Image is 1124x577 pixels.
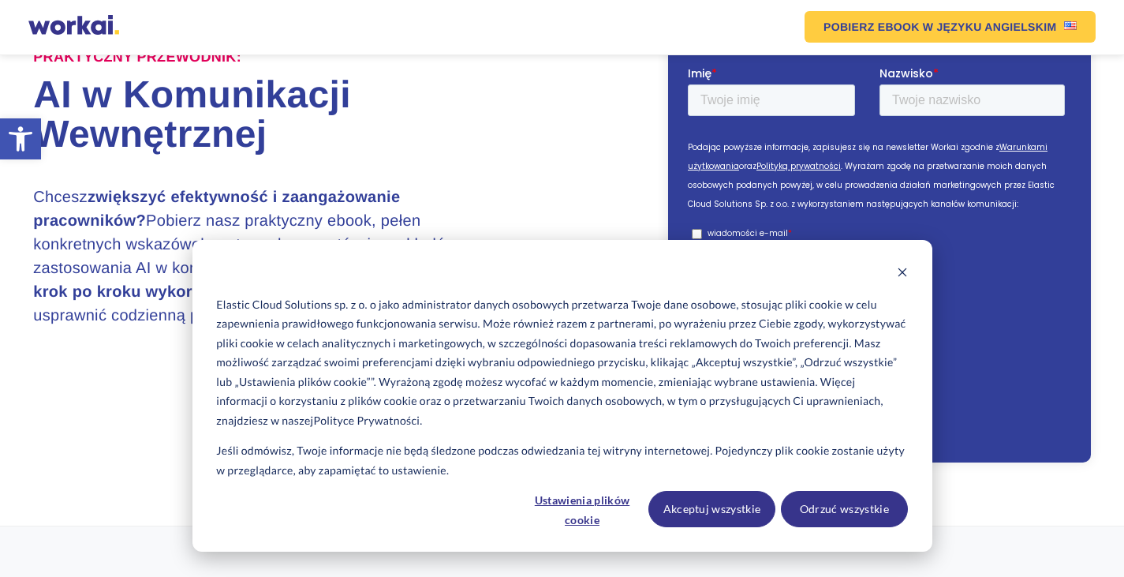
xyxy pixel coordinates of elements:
[823,21,920,32] em: POBIERZ EBOOK
[33,185,509,328] h3: Chcesz Pobierz nasz praktyczny ebook, pełen konkretnych wskazówek, gotowych promptów i przykładów...
[33,76,562,155] h1: AI w Komunikacji Wewnętrznej
[648,491,775,527] button: Akceptuj wszystkie
[33,260,476,301] strong: jak krok po kroku wykorzystać sztuczną inteligencję
[33,49,241,66] label: Praktyczny przewodnik:
[805,11,1096,43] a: POBIERZ EBOOKW JĘZYKU ANGIELSKIMUS flag
[33,189,400,230] strong: zwiększyć efektywność i zaangażowanie pracowników?
[314,411,423,431] a: Polityce Prywatności.
[521,491,643,527] button: Ustawienia plików cookie
[688,1,1071,434] iframe: Form 0
[216,295,907,431] p: Elastic Cloud Solutions sp. z o. o jako administrator danych osobowych przetwarza Twoje dane osob...
[1064,21,1077,30] img: US flag
[216,441,907,480] p: Jeśli odmówisz, Twoje informacje nie będą śledzone podczas odwiedzania tej witryny internetowej. ...
[897,264,908,284] button: Dismiss cookie banner
[781,491,908,527] button: Odrzuć wszystkie
[192,240,932,552] div: Cookie banner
